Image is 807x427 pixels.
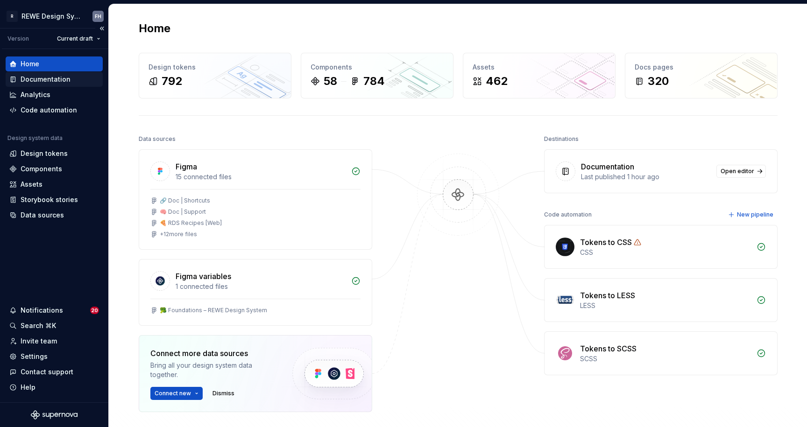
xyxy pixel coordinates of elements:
div: Help [21,383,35,392]
div: CSS [580,248,751,257]
span: Open editor [721,168,754,175]
a: Documentation [6,72,103,87]
div: 🔗 Doc | Shortcuts [160,197,210,204]
div: Code automation [544,208,592,221]
a: Storybook stories [6,192,103,207]
span: Connect new [155,390,191,397]
div: Figma [176,161,197,172]
div: Destinations [544,133,579,146]
div: 🍕 RDS Recipes [Web] [160,219,222,227]
div: Data sources [139,133,176,146]
div: + 12 more files [160,231,197,238]
div: Tokens to SCSS [580,343,637,354]
div: FH [95,13,101,20]
div: Design tokens [149,63,282,72]
div: LESS [580,301,751,310]
div: 462 [486,74,508,89]
div: Connect more data sources [150,348,276,359]
div: Contact support [21,367,73,377]
div: Last published 1 hour ago [581,172,711,182]
a: Assets [6,177,103,192]
button: Contact support [6,364,103,379]
span: Current draft [57,35,93,42]
div: 15 connected files [176,172,346,182]
button: New pipeline [725,208,778,221]
div: Design system data [7,134,63,142]
div: 🥦 Foundations – REWE Design System [160,307,267,314]
a: Components [6,161,103,176]
button: Help [6,380,103,395]
div: Documentation [581,161,634,172]
div: SCSS [580,354,751,364]
a: Analytics [6,87,103,102]
a: Design tokens [6,146,103,161]
button: Notifications20 [6,303,103,318]
a: Figma15 connected files🔗 Doc | Shortcuts🧠 Doc | Support🍕 RDS Recipes [Web]+12more files [139,149,372,250]
button: Search ⌘K [6,318,103,333]
a: Assets462 [463,53,616,98]
a: Settings [6,349,103,364]
div: Home [21,59,39,69]
div: Search ⌘K [21,321,56,330]
div: Figma variables [176,271,231,282]
div: 1 connected files [176,282,346,291]
a: Open editor [716,165,766,178]
div: Bring all your design system data together. [150,361,276,379]
div: Tokens to LESS [580,290,635,301]
div: 784 [363,74,385,89]
div: Analytics [21,90,50,99]
button: Current draft [53,32,105,45]
div: Components [311,63,444,72]
div: Components [21,164,62,174]
a: Code automation [6,103,103,118]
div: Tokens to CSS [580,237,632,248]
div: Assets [21,180,42,189]
div: Data sources [21,210,64,220]
svg: Supernova Logo [31,410,78,420]
div: Assets [473,63,606,72]
div: R [7,11,18,22]
h2: Home [139,21,170,36]
div: 320 [648,74,669,89]
a: Figma variables1 connected files🥦 Foundations – REWE Design System [139,259,372,326]
div: Notifications [21,306,63,315]
div: Version [7,35,29,42]
div: Docs pages [635,63,768,72]
div: REWE Design System [21,12,81,21]
span: New pipeline [737,211,773,218]
button: Dismiss [208,387,239,400]
div: Settings [21,352,48,361]
div: 🧠 Doc | Support [160,208,206,216]
a: Components58784 [301,53,453,98]
a: Design tokens792 [139,53,291,98]
span: Dismiss [212,390,234,397]
div: Invite team [21,336,57,346]
button: Collapse sidebar [95,22,108,35]
a: Data sources [6,208,103,223]
div: Code automation [21,105,77,115]
a: Docs pages320 [625,53,778,98]
div: 58 [324,74,337,89]
div: Storybook stories [21,195,78,204]
div: 792 [162,74,182,89]
div: Documentation [21,75,71,84]
button: Connect new [150,387,203,400]
a: Home [6,56,103,71]
button: RREWE Design SystemFH [2,6,106,26]
span: 20 [90,307,99,314]
div: Design tokens [21,149,68,158]
a: Invite team [6,334,103,349]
